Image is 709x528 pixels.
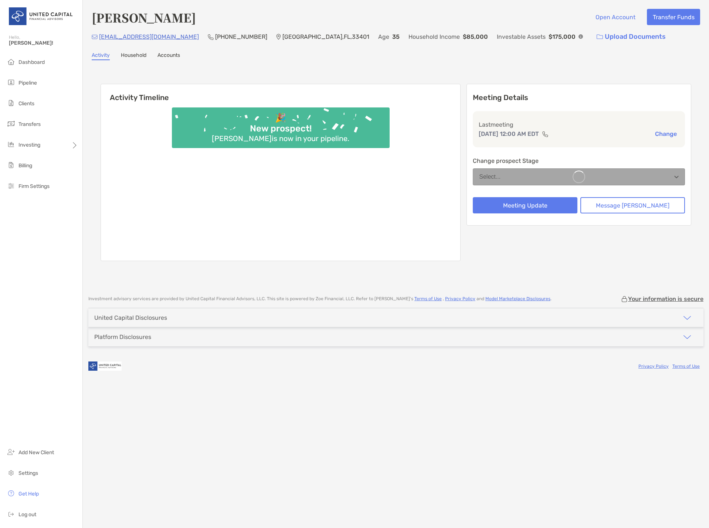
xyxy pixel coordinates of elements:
[479,129,539,138] p: [DATE] 12:00 AM EDT
[9,3,74,30] img: United Capital Logo
[209,134,352,143] div: [PERSON_NAME] is now in your pipeline.
[653,130,679,138] button: Change
[247,123,315,134] div: New prospect!
[215,32,267,41] p: [PHONE_NUMBER]
[392,32,400,41] p: 35
[473,197,577,213] button: Meeting Update
[683,333,692,342] img: icon arrow
[378,32,389,41] p: Age
[272,113,289,123] div: 🎉
[157,52,180,60] a: Accounts
[92,52,110,60] a: Activity
[18,121,41,127] span: Transfers
[473,93,685,102] p: Meeting Details
[282,32,369,41] p: [GEOGRAPHIC_DATA] , FL , 33401
[7,99,16,107] img: clients icon
[172,107,390,142] img: Confetti
[7,510,16,518] img: logout icon
[7,119,16,128] img: transfers icon
[542,131,549,137] img: communication type
[276,34,281,40] img: Location Icon
[7,468,16,477] img: settings icon
[463,32,488,41] p: $85,000
[101,84,460,102] h6: Activity Timeline
[18,162,32,169] span: Billing
[579,34,583,39] img: Info Icon
[208,34,214,40] img: Phone Icon
[18,491,39,497] span: Get Help
[92,9,196,26] h4: [PERSON_NAME]
[99,32,199,41] p: [EMAIL_ADDRESS][DOMAIN_NAME]
[497,32,546,41] p: Investable Assets
[18,511,36,518] span: Log out
[88,358,122,374] img: company logo
[7,448,16,456] img: add_new_client icon
[88,296,552,302] p: Investment advisory services are provided by United Capital Financial Advisors, LLC . This site i...
[479,120,679,129] p: Last meeting
[590,9,641,25] button: Open Account
[7,140,16,149] img: investing icon
[18,59,45,65] span: Dashboard
[7,181,16,190] img: firm-settings icon
[94,333,151,340] div: Platform Disclosures
[94,314,167,321] div: United Capital Disclosures
[628,295,703,302] p: Your information is secure
[121,52,146,60] a: Household
[473,156,685,165] p: Change prospect Stage
[7,57,16,66] img: dashboard icon
[18,449,54,456] span: Add New Client
[18,470,38,476] span: Settings
[18,80,37,86] span: Pipeline
[580,197,685,213] button: Message [PERSON_NAME]
[7,489,16,498] img: get-help icon
[647,9,700,25] button: Transfer Funds
[592,29,671,45] a: Upload Documents
[597,34,603,40] img: button icon
[92,35,98,39] img: Email Icon
[7,161,16,169] img: billing icon
[18,183,50,189] span: Firm Settings
[408,32,460,41] p: Household Income
[638,364,669,369] a: Privacy Policy
[7,78,16,87] img: pipeline icon
[445,296,475,301] a: Privacy Policy
[18,100,34,107] span: Clients
[18,142,40,148] span: Investing
[414,296,442,301] a: Terms of Use
[683,313,692,322] img: icon arrow
[672,364,700,369] a: Terms of Use
[485,296,550,301] a: Model Marketplace Disclosures
[9,40,78,46] span: [PERSON_NAME]!
[549,32,576,41] p: $175,000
